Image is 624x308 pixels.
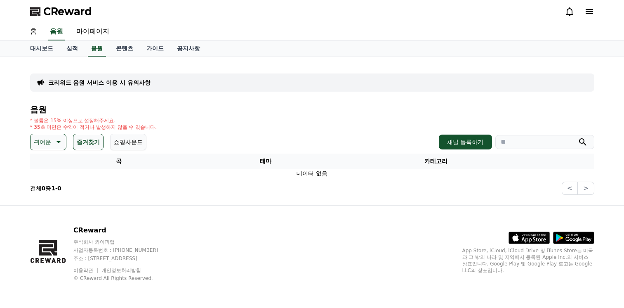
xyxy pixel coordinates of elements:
p: App Store, iCloud, iCloud Drive 및 iTunes Store는 미국과 그 밖의 나라 및 지역에서 등록된 Apple Inc.의 서비스 상표입니다. Goo... [462,247,594,274]
a: 음원 [48,23,65,40]
strong: 0 [42,185,46,192]
p: CReward [73,225,174,235]
button: 쇼핑사운드 [110,134,146,150]
p: * 볼륨은 15% 이상으로 설정해주세요. [30,117,157,124]
button: 채널 등록하기 [439,135,492,149]
th: 곡 [30,154,208,169]
a: 대시보드 [24,41,60,57]
a: 콘텐츠 [109,41,140,57]
strong: 1 [51,185,55,192]
p: 주식회사 와이피랩 [73,239,174,245]
p: 귀여운 [34,136,51,148]
a: 홈 [24,23,43,40]
a: 공지사항 [170,41,207,57]
p: * 35초 미만은 수익이 적거나 발생하지 않을 수 있습니다. [30,124,157,130]
p: © CReward All Rights Reserved. [73,275,174,282]
a: 가이드 [140,41,170,57]
button: > [578,182,594,195]
h4: 음원 [30,105,594,114]
button: 즐겨찾기 [73,134,104,150]
button: < [562,182,578,195]
span: CReward [43,5,92,18]
p: 사업자등록번호 : [PHONE_NUMBER] [73,247,174,254]
strong: 0 [57,185,61,192]
td: 데이터 없음 [30,169,594,178]
button: 귀여운 [30,134,66,150]
th: 카테고리 [324,154,548,169]
a: 마이페이지 [70,23,116,40]
p: 주소 : [STREET_ADDRESS] [73,255,174,262]
a: 음원 [88,41,106,57]
a: 실적 [60,41,85,57]
p: 전체 중 - [30,184,61,192]
a: 크리워드 음원 서비스 이용 시 유의사항 [48,78,151,87]
a: 이용약관 [73,268,99,273]
a: 개인정보처리방침 [101,268,141,273]
a: CReward [30,5,92,18]
th: 테마 [208,154,324,169]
